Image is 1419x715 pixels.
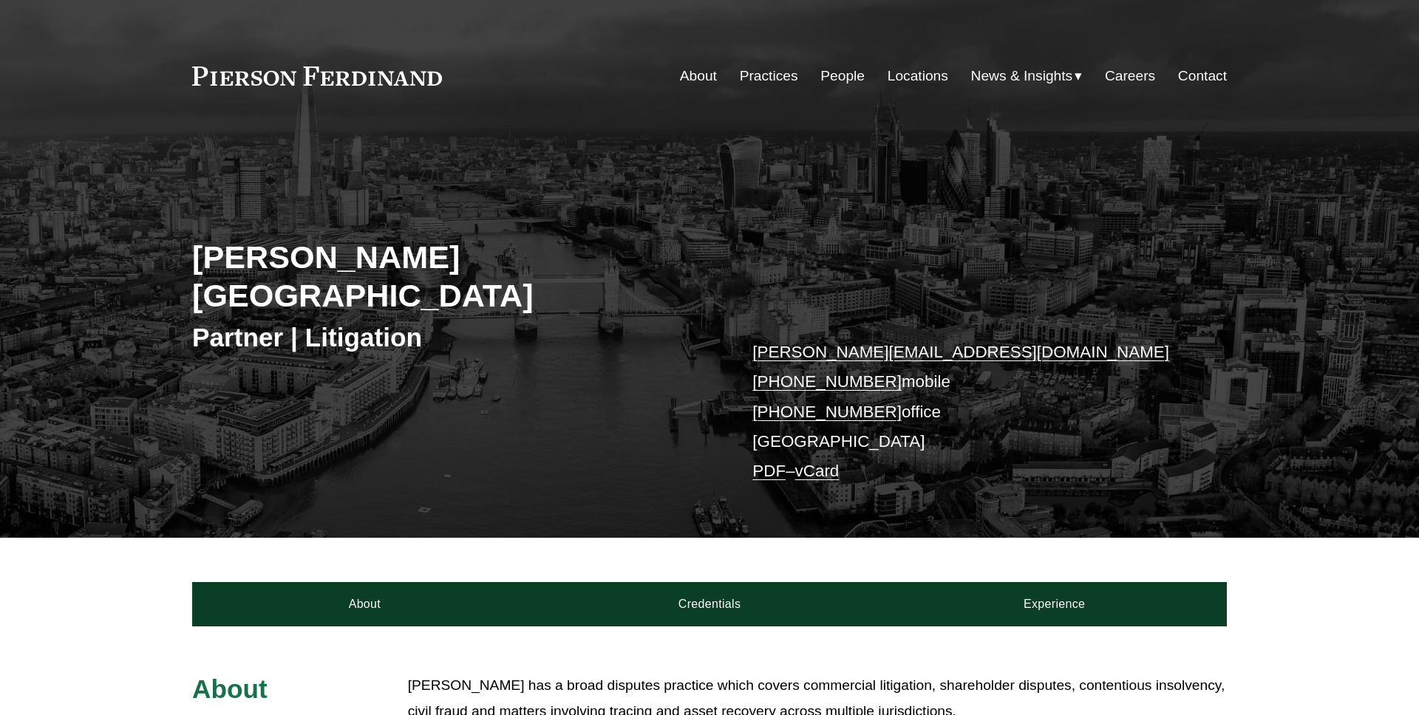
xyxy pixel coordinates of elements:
span: About [192,674,268,703]
a: [PERSON_NAME][EMAIL_ADDRESS][DOMAIN_NAME] [752,343,1169,361]
p: mobile office [GEOGRAPHIC_DATA] – [752,338,1183,487]
a: About [192,582,537,626]
h2: [PERSON_NAME][GEOGRAPHIC_DATA] [192,238,709,315]
a: folder dropdown [971,62,1083,90]
a: [PHONE_NUMBER] [752,403,902,421]
a: Locations [888,62,948,90]
a: People [820,62,865,90]
span: News & Insights [971,64,1073,89]
a: vCard [795,462,840,480]
a: Practices [740,62,798,90]
h3: Partner | Litigation [192,321,709,354]
a: PDF [752,462,786,480]
a: Credentials [537,582,882,626]
a: Contact [1178,62,1227,90]
a: Careers [1105,62,1155,90]
a: Experience [882,582,1227,626]
a: [PHONE_NUMBER] [752,372,902,391]
a: About [680,62,717,90]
